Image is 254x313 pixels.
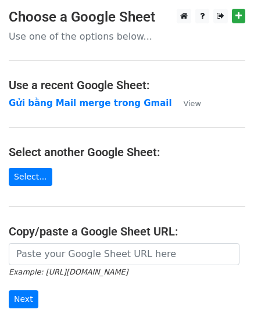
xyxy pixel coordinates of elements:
[9,145,245,159] h4: Select another Google Sheet:
[9,224,245,238] h4: Copy/paste a Google Sheet URL:
[9,290,38,308] input: Next
[9,30,245,43] p: Use one of the options below...
[9,9,245,26] h3: Choose a Google Sheet
[9,168,52,186] a: Select...
[184,99,201,108] small: View
[9,243,239,265] input: Paste your Google Sheet URL here
[172,98,201,108] a: View
[9,98,172,108] a: Gửi bằng Mail merge trong Gmail
[9,268,128,276] small: Example: [URL][DOMAIN_NAME]
[9,78,245,92] h4: Use a recent Google Sheet:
